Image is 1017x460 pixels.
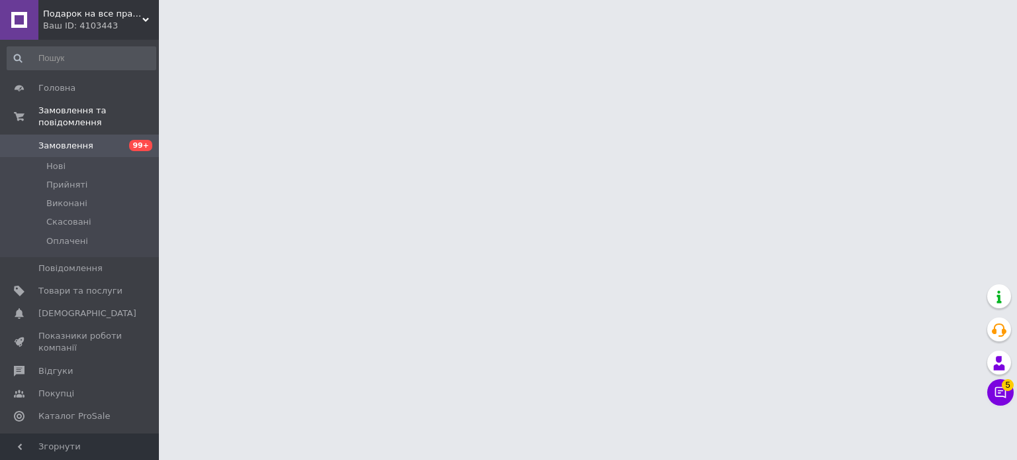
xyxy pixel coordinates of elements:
[43,20,159,32] div: Ваш ID: 4103443
[38,262,103,274] span: Повідомлення
[38,308,136,319] span: [DEMOGRAPHIC_DATA]
[129,140,152,151] span: 99+
[38,410,110,422] span: Каталог ProSale
[46,198,87,209] span: Виконані
[1002,379,1014,391] span: 5
[46,179,87,191] span: Прийняті
[38,285,122,297] span: Товари та послуги
[46,216,91,228] span: Скасовані
[46,235,88,247] span: Оплачені
[46,160,66,172] span: Нові
[38,105,159,129] span: Замовлення та повідомлення
[38,330,122,354] span: Показники роботи компанії
[7,46,156,70] input: Пошук
[43,8,142,20] span: Подарок на все праздники
[38,140,93,152] span: Замовлення
[38,365,73,377] span: Відгуки
[38,388,74,400] span: Покупці
[987,379,1014,406] button: Чат з покупцем5
[38,82,75,94] span: Головна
